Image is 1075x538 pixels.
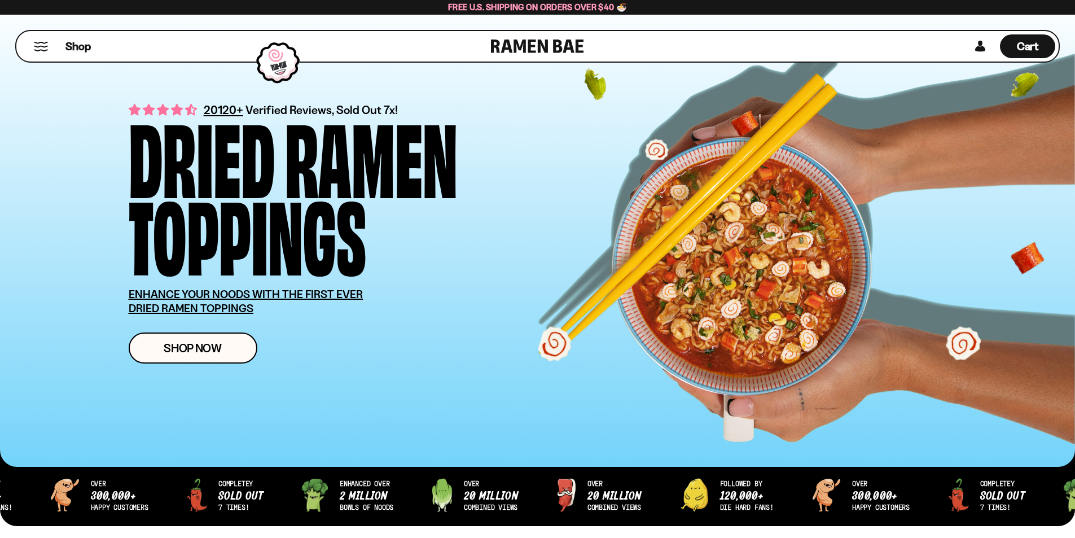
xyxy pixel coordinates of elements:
u: ENHANCE YOUR NOODS WITH THE FIRST EVER DRIED RAMEN TOPPINGS [129,287,363,315]
span: Shop Now [164,342,222,354]
div: Cart [1000,31,1055,62]
button: Mobile Menu Trigger [33,42,49,51]
a: Shop Now [129,333,257,364]
span: Shop [65,39,91,54]
a: Shop [65,34,91,58]
div: Toppings [129,193,366,270]
span: Free U.S. Shipping on Orders over $40 🍜 [448,2,627,12]
span: Cart [1017,40,1039,53]
div: Ramen [285,116,458,193]
div: Dried [129,116,275,193]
